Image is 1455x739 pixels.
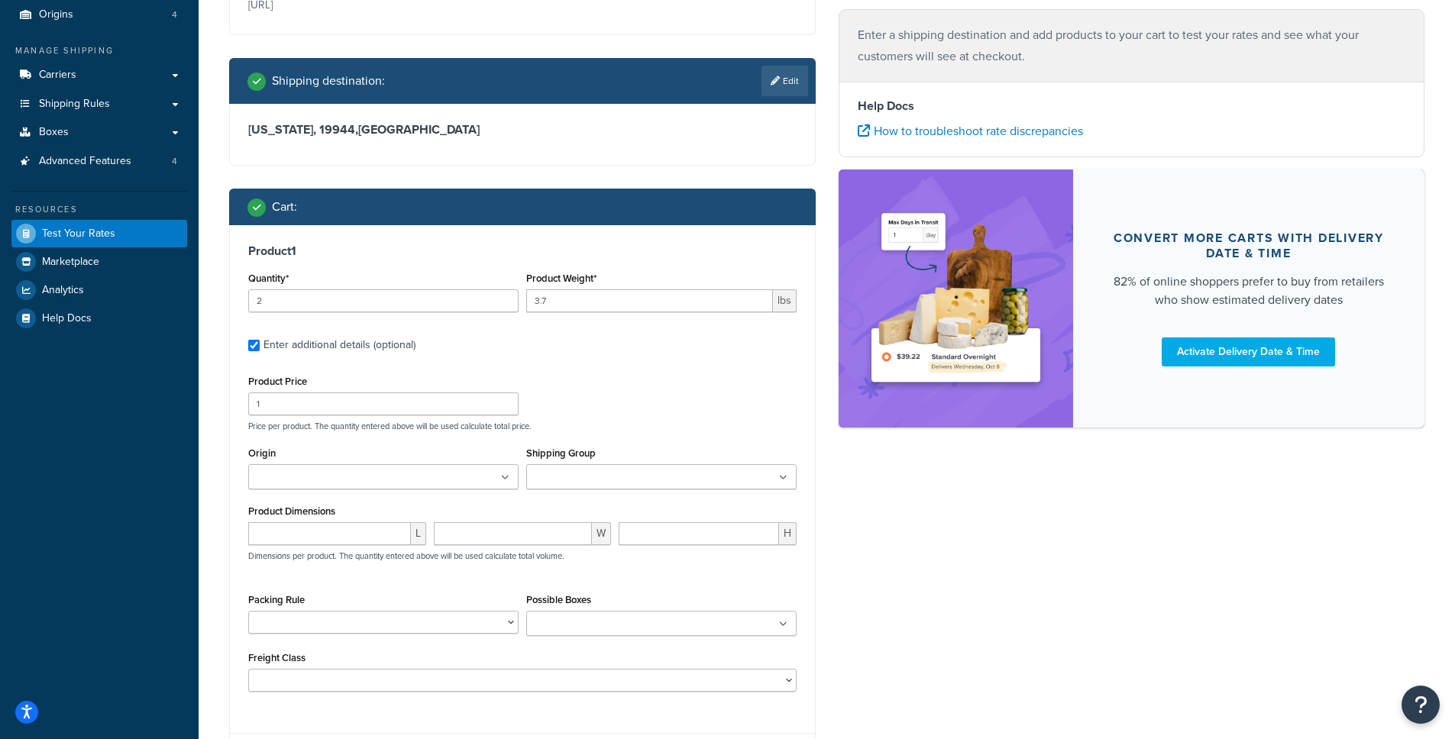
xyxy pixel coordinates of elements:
[39,69,76,82] span: Carriers
[11,118,187,147] a: Boxes
[11,44,187,57] div: Manage Shipping
[11,248,187,276] a: Marketplace
[592,522,611,545] span: W
[248,505,335,517] label: Product Dimensions
[11,305,187,332] a: Help Docs
[272,200,297,214] h2: Cart :
[42,256,99,269] span: Marketplace
[42,228,115,240] span: Test Your Rates
[248,273,289,284] label: Quantity*
[11,1,187,29] li: Origins
[411,522,426,545] span: L
[248,652,306,663] label: Freight Class
[526,594,591,605] label: Possible Boxes
[526,273,597,284] label: Product Weight*
[773,289,797,312] span: lbs
[248,122,797,137] h3: [US_STATE], 19944 , [GEOGRAPHIC_DATA]
[248,594,305,605] label: Packing Rule
[39,8,73,21] span: Origins
[11,203,187,216] div: Resources
[11,147,187,176] li: Advanced Features
[779,522,797,545] span: H
[862,192,1050,405] img: feature-image-ddt-36eae7f7280da8017bfb280eaccd9c446f90b1fe08728e4019434db127062ab4.png
[11,147,187,176] a: Advanced Features4
[858,122,1083,140] a: How to troubleshoot rate discrepancies
[11,90,187,118] a: Shipping Rules
[248,447,276,459] label: Origin
[761,66,808,96] a: Edit
[39,98,110,111] span: Shipping Rules
[1110,273,1389,309] div: 82% of online shoppers prefer to buy from retailers who show estimated delivery dates
[526,289,773,312] input: 0.00
[526,447,596,459] label: Shipping Group
[1110,231,1389,261] div: Convert more carts with delivery date & time
[11,276,187,304] a: Analytics
[39,155,131,168] span: Advanced Features
[248,340,260,351] input: Enter additional details (optional)
[172,155,177,168] span: 4
[11,1,187,29] a: Origins4
[272,74,385,88] h2: Shipping destination :
[42,284,84,297] span: Analytics
[264,334,415,356] div: Enter additional details (optional)
[858,97,1406,115] h4: Help Docs
[172,8,177,21] span: 4
[42,312,92,325] span: Help Docs
[248,376,307,387] label: Product Price
[11,61,187,89] a: Carriers
[858,24,1406,67] p: Enter a shipping destination and add products to your cart to test your rates and see what your c...
[244,421,800,431] p: Price per product. The quantity entered above will be used calculate total price.
[244,550,564,561] p: Dimensions per product. The quantity entered above will be used calculate total volume.
[11,220,187,247] a: Test Your Rates
[39,126,69,139] span: Boxes
[1402,686,1440,724] button: Open Resource Center
[248,289,519,312] input: 0
[1162,337,1335,366] a: Activate Delivery Date & Time
[248,244,797,259] h3: Product 1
